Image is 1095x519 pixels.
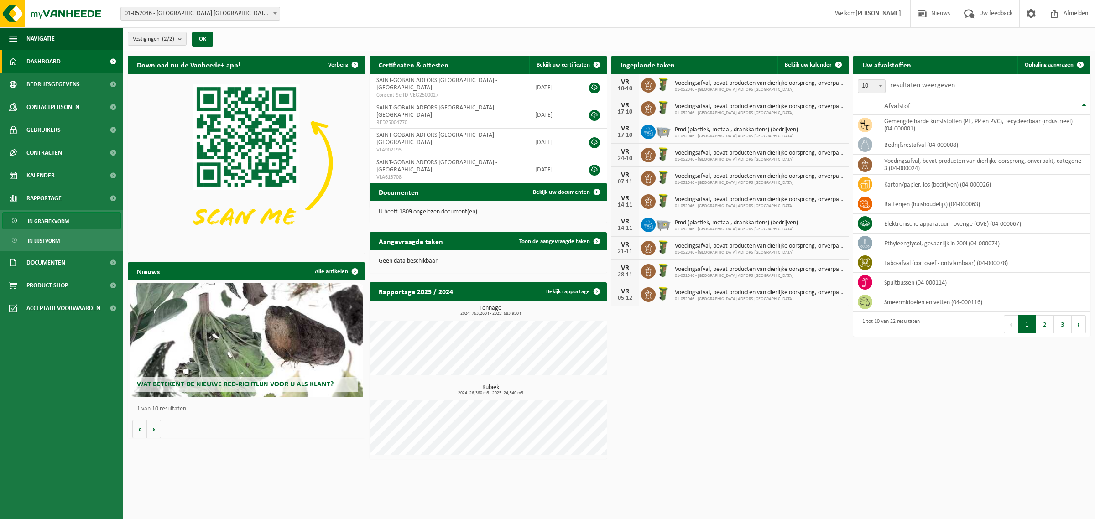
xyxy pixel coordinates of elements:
[611,56,684,73] h2: Ingeplande taken
[616,109,634,115] div: 17-10
[1072,315,1086,333] button: Next
[616,125,634,132] div: VR
[1036,315,1054,333] button: 2
[616,295,634,301] div: 05-12
[675,87,844,93] span: 01-052046 - [GEOGRAPHIC_DATA] ADFORS [GEOGRAPHIC_DATA]
[147,420,161,438] button: Volgende
[519,239,590,244] span: Toon de aangevraagde taken
[616,78,634,86] div: VR
[374,311,607,316] span: 2024: 763,260 t - 2025: 683,950 t
[877,273,1090,292] td: spuitbussen (04-000114)
[675,126,798,134] span: Pmd (plastiek, metaal, drankkartons) (bedrijven)
[28,232,60,249] span: In lijstvorm
[616,265,634,272] div: VR
[656,286,671,301] img: WB-0060-HPE-GN-50
[162,36,174,42] count: (2/2)
[537,62,590,68] span: Bekijk uw certificaten
[675,110,844,116] span: 01-052046 - [GEOGRAPHIC_DATA] ADFORS [GEOGRAPHIC_DATA]
[379,258,598,265] p: Geen data beschikbaar.
[616,132,634,139] div: 17-10
[137,406,360,412] p: 1 van 10 resultaten
[858,79,886,93] span: 10
[675,296,844,302] span: 01-052046 - [GEOGRAPHIC_DATA] ADFORS [GEOGRAPHIC_DATA]
[877,214,1090,234] td: elektronische apparatuur - overige (OVE) (04-000067)
[128,74,365,252] img: Download de VHEPlus App
[616,156,634,162] div: 24-10
[884,103,910,110] span: Afvalstof
[528,74,577,101] td: [DATE]
[877,115,1090,135] td: gemengde harde kunststoffen (PE, PP en PVC), recycleerbaar (industrieel) (04-000001)
[512,232,606,250] a: Toon de aangevraagde taken
[675,203,844,209] span: 01-052046 - [GEOGRAPHIC_DATA] ADFORS [GEOGRAPHIC_DATA]
[321,56,364,74] button: Verberg
[1004,315,1018,333] button: Previous
[675,196,844,203] span: Voedingsafval, bevat producten van dierlijke oorsprong, onverpakt, categorie 3
[616,102,634,109] div: VR
[616,225,634,232] div: 14-11
[656,100,671,115] img: WB-0060-HPE-GN-50
[26,50,61,73] span: Dashboard
[2,232,121,249] a: In lijstvorm
[374,391,607,395] span: 2024: 26,380 m3 - 2025: 24,540 m3
[877,253,1090,273] td: labo-afval (corrosief - ontvlambaar) (04-000078)
[1018,315,1036,333] button: 1
[616,202,634,208] div: 14-11
[656,123,671,139] img: WB-2500-GAL-GY-01
[675,180,844,186] span: 01-052046 - [GEOGRAPHIC_DATA] ADFORS [GEOGRAPHIC_DATA]
[656,77,671,92] img: WB-0060-HPE-GN-50
[528,129,577,156] td: [DATE]
[376,119,521,126] span: RED25004770
[528,156,577,183] td: [DATE]
[656,263,671,278] img: WB-0060-HPE-GN-50
[777,56,848,74] a: Bekijk uw kalender
[675,266,844,273] span: Voedingsafval, bevat producten van dierlijke oorsprong, onverpakt, categorie 3
[1025,62,1074,68] span: Ophaling aanvragen
[675,219,798,227] span: Pmd (plastiek, metaal, drankkartons) (bedrijven)
[877,135,1090,155] td: bedrijfsrestafval (04-000008)
[616,288,634,295] div: VR
[26,274,68,297] span: Product Shop
[121,7,280,20] span: 01-052046 - SAINT-GOBAIN ADFORS BELGIUM - BUGGENHOUT
[616,148,634,156] div: VR
[855,10,901,17] strong: [PERSON_NAME]
[616,86,634,92] div: 10-10
[853,56,920,73] h2: Uw afvalstoffen
[370,183,428,201] h2: Documenten
[616,218,634,225] div: VR
[26,27,55,50] span: Navigatie
[376,77,497,91] span: SAINT-GOBAIN ADFORS [GEOGRAPHIC_DATA] - [GEOGRAPHIC_DATA]
[192,32,213,47] button: OK
[877,175,1090,194] td: karton/papier, los (bedrijven) (04-000026)
[26,119,61,141] span: Gebruikers
[26,141,62,164] span: Contracten
[675,227,798,232] span: 01-052046 - [GEOGRAPHIC_DATA] ADFORS [GEOGRAPHIC_DATA]
[376,132,497,146] span: SAINT-GOBAIN ADFORS [GEOGRAPHIC_DATA] - [GEOGRAPHIC_DATA]
[675,134,798,139] span: 01-052046 - [GEOGRAPHIC_DATA] ADFORS [GEOGRAPHIC_DATA]
[858,314,920,334] div: 1 tot 10 van 22 resultaten
[877,155,1090,175] td: voedingsafval, bevat producten van dierlijke oorsprong, onverpakt, categorie 3 (04-000024)
[376,146,521,154] span: VLA902193
[539,282,606,301] a: Bekijk rapportage
[132,420,147,438] button: Vorige
[858,80,885,93] span: 10
[133,32,174,46] span: Vestigingen
[616,272,634,278] div: 28-11
[675,289,844,296] span: Voedingsafval, bevat producten van dierlijke oorsprong, onverpakt, categorie 3
[2,212,121,229] a: In grafiekvorm
[616,241,634,249] div: VR
[656,216,671,232] img: WB-2500-GAL-GY-01
[26,73,80,96] span: Bedrijfsgegevens
[374,305,607,316] h3: Tonnage
[656,146,671,162] img: WB-0060-HPE-GN-50
[785,62,832,68] span: Bekijk uw kalender
[137,381,334,388] span: Wat betekent de nieuwe RED-richtlijn voor u als klant?
[1054,315,1072,333] button: 3
[376,92,521,99] span: Consent-SelfD-VEG2500027
[656,193,671,208] img: WB-0060-HPE-GN-50
[120,7,280,21] span: 01-052046 - SAINT-GOBAIN ADFORS BELGIUM - BUGGENHOUT
[616,179,634,185] div: 07-11
[128,262,169,280] h2: Nieuws
[26,297,100,320] span: Acceptatievoorwaarden
[675,103,844,110] span: Voedingsafval, bevat producten van dierlijke oorsprong, onverpakt, categorie 3
[656,239,671,255] img: WB-0060-HPE-GN-50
